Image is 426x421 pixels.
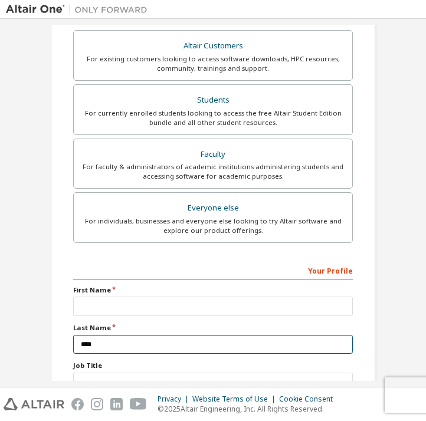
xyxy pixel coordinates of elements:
[81,216,345,235] div: For individuals, businesses and everyone else looking to try Altair software and explore our prod...
[279,394,340,404] div: Cookie Consent
[192,394,279,404] div: Website Terms of Use
[81,54,345,73] div: For existing customers looking to access software downloads, HPC resources, community, trainings ...
[81,38,345,54] div: Altair Customers
[130,398,147,410] img: youtube.svg
[4,398,64,410] img: altair_logo.svg
[81,162,345,181] div: For faculty & administrators of academic institutions administering students and accessing softwa...
[158,394,192,404] div: Privacy
[81,146,345,163] div: Faculty
[73,285,353,295] label: First Name
[81,108,345,127] div: For currently enrolled students looking to access the free Altair Student Edition bundle and all ...
[158,404,340,414] p: © 2025 Altair Engineering, Inc. All Rights Reserved.
[73,361,353,370] label: Job Title
[81,92,345,108] div: Students
[81,200,345,216] div: Everyone else
[110,398,123,410] img: linkedin.svg
[73,323,353,333] label: Last Name
[71,398,84,410] img: facebook.svg
[91,398,103,410] img: instagram.svg
[73,261,353,279] div: Your Profile
[6,4,153,15] img: Altair One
